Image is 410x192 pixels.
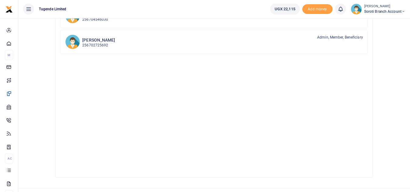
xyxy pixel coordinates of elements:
[364,4,405,9] small: [PERSON_NAME]
[317,35,363,40] span: Admin, Member, Beneficiary
[82,17,115,22] p: 256704546030
[65,35,80,49] img: FK
[364,9,405,14] span: Soroti Branch Account
[351,4,405,15] a: profile-user [PERSON_NAME] Soroti Branch Account
[82,42,115,48] p: 256702725692
[270,4,300,15] a: UGX 22,115
[351,4,362,15] img: profile-user
[5,6,13,13] img: logo-small
[60,30,368,54] a: FK [PERSON_NAME] 256702725692 Admin, Member, Beneficiary
[36,6,69,12] span: Tugende Limited
[268,4,302,15] li: Wallet ballance
[302,4,333,14] li: Toup your wallet
[5,7,13,11] a: logo-small logo-large logo-large
[302,4,333,14] span: Add money
[5,50,13,60] li: M
[82,38,115,43] h6: [PERSON_NAME]
[275,6,295,12] span: UGX 22,115
[302,6,333,11] a: Add money
[5,153,13,163] li: Ac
